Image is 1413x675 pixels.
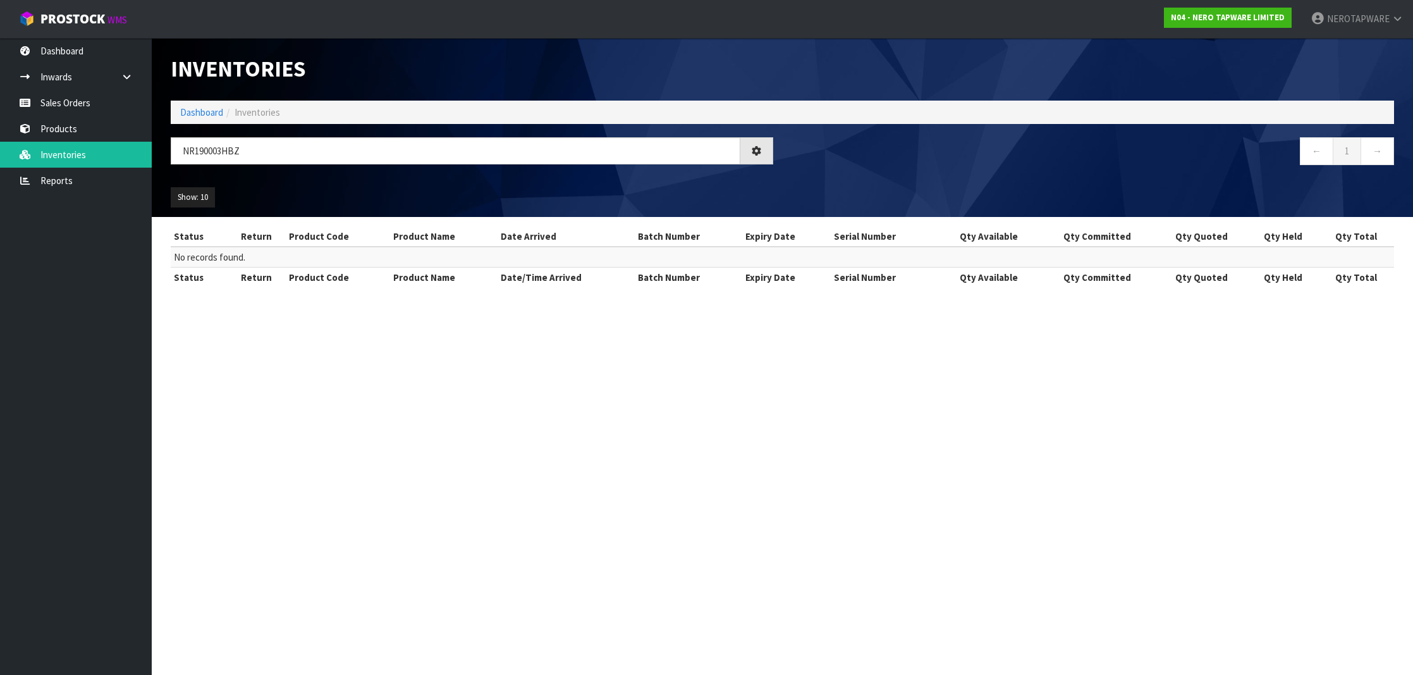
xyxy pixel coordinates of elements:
[171,187,215,207] button: Show: 10
[171,247,1394,268] td: No records found.
[171,57,773,82] h1: Inventories
[286,226,390,247] th: Product Code
[792,137,1395,168] nav: Page navigation
[831,226,938,247] th: Serial Number
[938,268,1039,288] th: Qty Available
[1248,268,1319,288] th: Qty Held
[831,268,938,288] th: Serial Number
[1300,137,1333,164] a: ←
[286,268,390,288] th: Product Code
[235,106,280,118] span: Inventories
[1039,226,1156,247] th: Qty Committed
[938,226,1039,247] th: Qty Available
[19,11,35,27] img: cube-alt.png
[107,14,127,26] small: WMS
[171,137,740,164] input: Search inventories
[742,226,831,247] th: Expiry Date
[1318,268,1394,288] th: Qty Total
[1039,268,1156,288] th: Qty Committed
[1156,226,1248,247] th: Qty Quoted
[228,226,286,247] th: Return
[40,11,105,27] span: ProStock
[635,268,742,288] th: Batch Number
[1171,12,1285,23] strong: N04 - NERO TAPWARE LIMITED
[228,268,286,288] th: Return
[1248,226,1319,247] th: Qty Held
[498,268,635,288] th: Date/Time Arrived
[498,226,635,247] th: Date Arrived
[171,226,228,247] th: Status
[1318,226,1394,247] th: Qty Total
[1156,268,1248,288] th: Qty Quoted
[1327,13,1390,25] span: NEROTAPWARE
[1333,137,1361,164] a: 1
[390,268,498,288] th: Product Name
[635,226,742,247] th: Batch Number
[742,268,831,288] th: Expiry Date
[171,268,228,288] th: Status
[180,106,223,118] a: Dashboard
[1361,137,1394,164] a: →
[390,226,498,247] th: Product Name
